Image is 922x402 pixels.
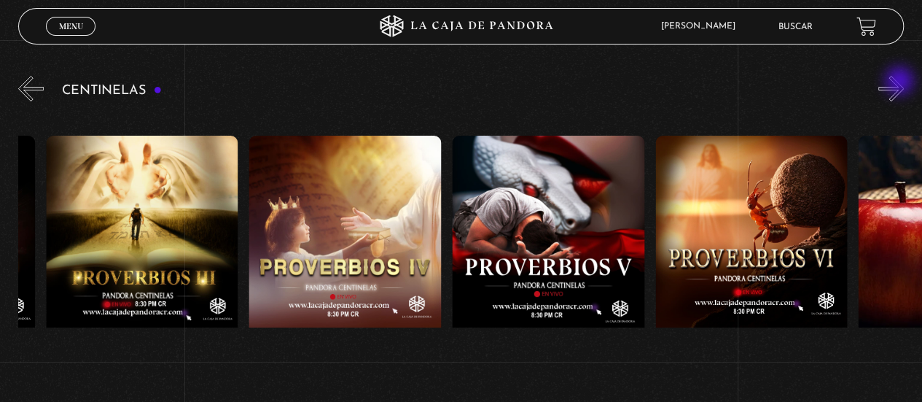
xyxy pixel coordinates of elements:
[654,22,750,31] span: [PERSON_NAME]
[54,34,88,45] span: Cerrar
[778,23,813,31] a: Buscar
[59,22,83,31] span: Menu
[878,76,904,101] button: Next
[62,84,162,98] h3: Centinelas
[18,76,44,101] button: Previous
[856,17,876,36] a: View your shopping cart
